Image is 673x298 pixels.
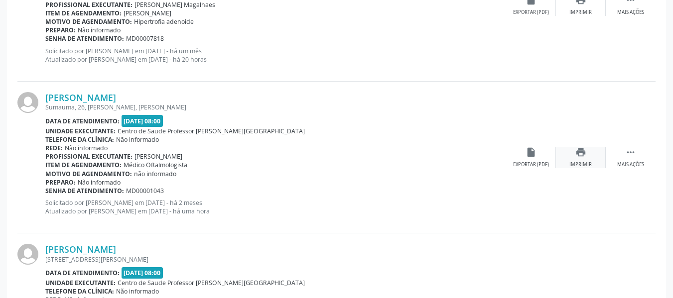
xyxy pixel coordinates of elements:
[135,0,215,9] span: [PERSON_NAME] Magalhaes
[122,267,163,279] span: [DATE] 08:00
[45,127,116,135] b: Unidade executante:
[45,47,506,64] p: Solicitado por [PERSON_NAME] em [DATE] - há um mês Atualizado por [PERSON_NAME] em [DATE] - há 20...
[45,0,133,9] b: Profissional executante:
[45,9,122,17] b: Item de agendamento:
[45,287,114,296] b: Telefone da clínica:
[45,26,76,34] b: Preparo:
[513,9,549,16] div: Exportar (PDF)
[134,17,194,26] span: Hipertrofia adenoide
[124,161,187,169] span: Médico Oftalmologista
[625,147,636,158] i: 
[118,127,305,135] span: Centro de Saude Professor [PERSON_NAME][GEOGRAPHIC_DATA]
[122,115,163,126] span: [DATE] 08:00
[116,287,159,296] span: Não informado
[17,92,38,113] img: img
[45,199,506,215] p: Solicitado por [PERSON_NAME] em [DATE] - há 2 meses Atualizado por [PERSON_NAME] em [DATE] - há u...
[45,161,122,169] b: Item de agendamento:
[617,9,644,16] div: Mais ações
[126,187,164,195] span: MD00001043
[45,17,132,26] b: Motivo de agendamento:
[78,178,121,187] span: Não informado
[513,161,549,168] div: Exportar (PDF)
[45,92,116,103] a: [PERSON_NAME]
[126,34,164,43] span: MD00007818
[134,170,176,178] span: não informado
[65,144,108,152] span: Não informado
[45,117,120,125] b: Data de atendimento:
[569,161,592,168] div: Imprimir
[45,34,124,43] b: Senha de atendimento:
[124,9,171,17] span: [PERSON_NAME]
[45,103,506,111] div: Sumauma, 26, [PERSON_NAME], [PERSON_NAME]
[45,279,116,287] b: Unidade executante:
[45,144,63,152] b: Rede:
[45,135,114,144] b: Telefone da clínica:
[569,9,592,16] div: Imprimir
[45,152,133,161] b: Profissional executante:
[45,269,120,277] b: Data de atendimento:
[617,161,644,168] div: Mais ações
[116,135,159,144] span: Não informado
[135,152,182,161] span: [PERSON_NAME]
[78,26,121,34] span: Não informado
[45,187,124,195] b: Senha de atendimento:
[118,279,305,287] span: Centro de Saude Professor [PERSON_NAME][GEOGRAPHIC_DATA]
[45,244,116,255] a: [PERSON_NAME]
[526,147,537,158] i: insert_drive_file
[45,255,506,264] div: [STREET_ADDRESS][PERSON_NAME]
[17,244,38,265] img: img
[45,178,76,187] b: Preparo:
[45,170,132,178] b: Motivo de agendamento:
[575,147,586,158] i: print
